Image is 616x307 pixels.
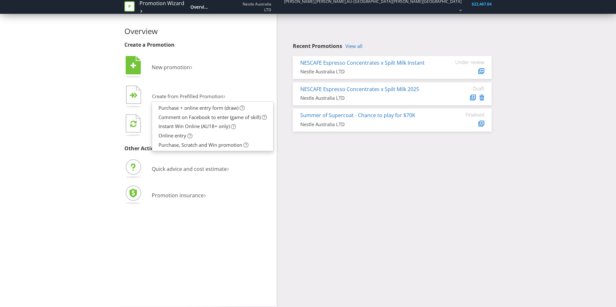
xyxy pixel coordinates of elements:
[130,120,137,127] tspan: 
[159,132,186,139] span: Online entry
[124,165,229,172] a: Quick advice and cost estimate›
[159,105,238,111] span: Purchase + online entry form (draw)
[190,4,210,10] div: Overview
[300,121,436,128] div: Nestle Australia LTD
[152,93,223,99] span: Create from Prefilled Promotion
[446,59,484,65] div: Under review
[159,142,242,148] span: Purchase, Scratch and Win promotion
[300,112,415,119] a: Summer of Supercoat - Chance to play for $70K
[446,112,484,117] div: Finalised
[152,165,227,172] span: Quick advice and cost estimate
[152,101,274,151] ul: Create from Prefilled Promotion›
[345,43,362,49] a: View all
[124,42,272,48] h3: Create a Promotion
[124,27,272,35] h2: Overview
[446,86,484,91] div: Draft
[190,61,192,72] span: ›
[300,59,425,66] a: NESCAFE Espresso Concentrates x Spilt Milk Instant
[204,189,206,200] span: ›
[124,84,226,110] button: Create from Prefilled Promotion›
[300,68,436,75] div: Nestle Australia LTD
[300,95,436,101] div: Nestle Australia LTD
[124,192,206,199] a: Promotion insurance›
[235,1,271,12] span: Nestle Australia LTD
[293,42,342,50] span: Recent Promotions
[223,91,226,101] span: ›
[124,146,272,152] h3: Other Actions
[159,114,261,120] span: Comment on Facebook to enter (game of skill)
[300,86,419,93] a: NESCAFE Espresso Concentrates x Spilt Milk 2025
[134,92,138,98] tspan: 
[152,64,190,71] span: New promotion
[159,123,230,130] span: Instant Win Online (AU18+ only)
[152,192,204,199] span: Promotion insurance
[130,62,136,69] tspan: 
[227,163,229,173] span: ›
[472,1,492,7] span: $22,467.04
